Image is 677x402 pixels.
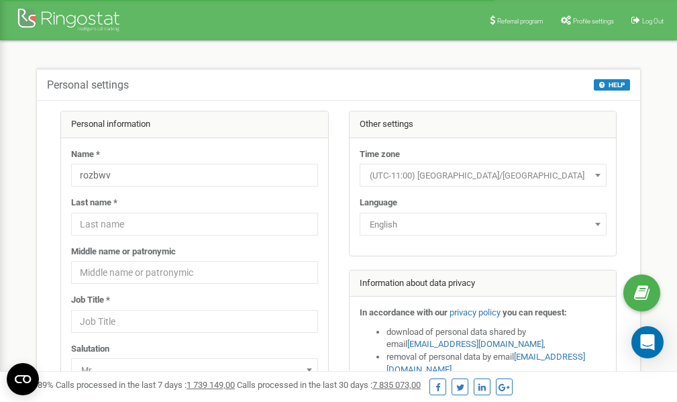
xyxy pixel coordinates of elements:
[631,326,664,358] div: Open Intercom Messenger
[360,307,448,317] strong: In accordance with our
[450,307,501,317] a: privacy policy
[360,164,607,187] span: (UTC-11:00) Pacific/Midway
[71,148,100,161] label: Name *
[71,197,117,209] label: Last name *
[7,363,39,395] button: Open CMP widget
[71,164,318,187] input: Name
[642,17,664,25] span: Log Out
[364,215,602,234] span: English
[372,380,421,390] u: 7 835 073,00
[386,351,607,376] li: removal of personal data by email ,
[350,270,617,297] div: Information about data privacy
[407,339,543,349] a: [EMAIL_ADDRESS][DOMAIN_NAME]
[594,79,630,91] button: HELP
[71,294,110,307] label: Job Title *
[237,380,421,390] span: Calls processed in the last 30 days :
[364,166,602,185] span: (UTC-11:00) Pacific/Midway
[360,148,400,161] label: Time zone
[47,79,129,91] h5: Personal settings
[573,17,614,25] span: Profile settings
[71,213,318,236] input: Last name
[497,17,543,25] span: Referral program
[360,213,607,236] span: English
[71,246,176,258] label: Middle name or patronymic
[76,361,313,380] span: Mr.
[360,197,397,209] label: Language
[71,343,109,356] label: Salutation
[71,358,318,381] span: Mr.
[386,326,607,351] li: download of personal data shared by email ,
[350,111,617,138] div: Other settings
[61,111,328,138] div: Personal information
[71,310,318,333] input: Job Title
[71,261,318,284] input: Middle name or patronymic
[503,307,567,317] strong: you can request:
[56,380,235,390] span: Calls processed in the last 7 days :
[187,380,235,390] u: 1 739 149,00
